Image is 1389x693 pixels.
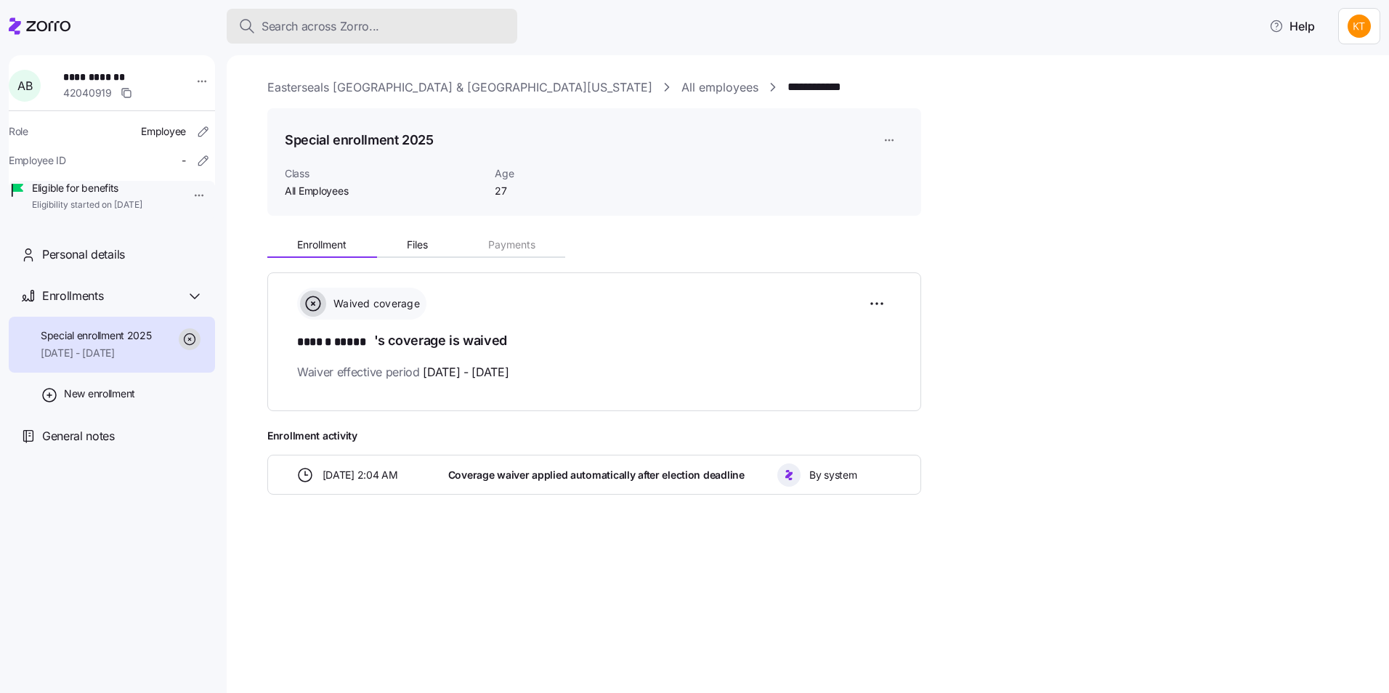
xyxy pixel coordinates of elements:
span: Enrollments [42,287,103,305]
span: Personal details [42,246,125,264]
span: Special enrollment 2025 [41,328,152,343]
span: Employee [141,124,186,139]
span: Search across Zorro... [262,17,379,36]
span: Role [9,124,28,139]
img: 05ced2741be1dbbcd653b686e9b08cec [1348,15,1371,38]
h1: 's coverage is waived [297,331,891,352]
h1: Special enrollment 2025 [285,131,434,149]
span: A B [17,80,32,92]
span: Eligible for benefits [32,181,142,195]
span: New enrollment [64,386,135,401]
span: - [182,153,186,168]
span: Files [407,240,428,250]
span: Payments [488,240,535,250]
a: Easterseals [GEOGRAPHIC_DATA] & [GEOGRAPHIC_DATA][US_STATE] [267,78,652,97]
span: Enrollment activity [267,429,921,443]
span: [DATE] - [DATE] [423,363,509,381]
button: Help [1258,12,1327,41]
span: [DATE] - [DATE] [41,346,152,360]
span: Age [495,166,641,181]
span: Class [285,166,483,181]
span: 27 [495,184,641,198]
span: [DATE] 2:04 AM [323,468,398,482]
a: All employees [681,78,758,97]
span: 42040919 [63,86,112,100]
span: Waived coverage [329,296,420,311]
span: Eligibility started on [DATE] [32,199,142,211]
span: Coverage waiver applied automatically after election deadline [448,468,745,482]
span: Enrollment [297,240,347,250]
span: By system [809,468,857,482]
span: All Employees [285,184,483,198]
span: Employee ID [9,153,66,168]
span: General notes [42,427,115,445]
button: Search across Zorro... [227,9,517,44]
span: Help [1269,17,1315,35]
span: Waiver effective period [297,363,509,381]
